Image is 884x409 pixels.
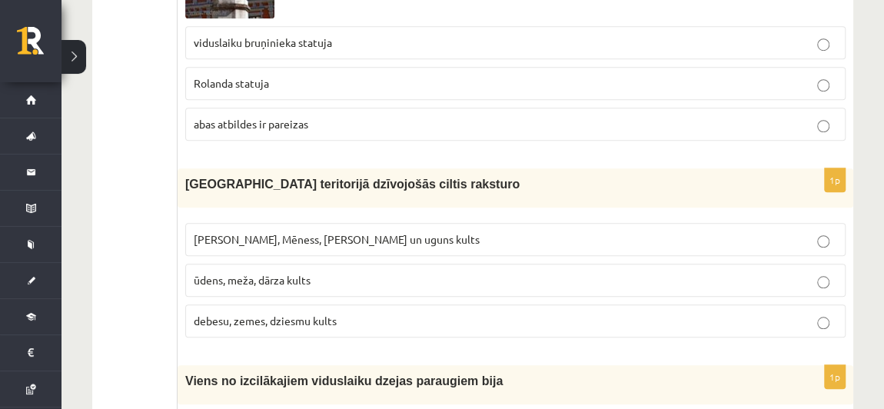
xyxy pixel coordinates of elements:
[817,317,829,329] input: debesu, zemes, dziesmu kults
[194,273,311,287] span: ūdens, meža, dārza kults
[194,35,332,49] span: viduslaiku bruņinieka statuja
[17,27,61,65] a: Rīgas 1. Tālmācības vidusskola
[817,120,829,132] input: abas atbildes ir pareizas
[194,314,337,328] span: debesu, zemes, dziesmu kults
[185,178,520,191] span: [GEOGRAPHIC_DATA] teritorijā dzīvojošās ciltis raksturo
[824,168,846,192] p: 1p
[185,374,503,387] span: Viens no izcilākajiem viduslaiku dzejas paraugiem bija
[194,232,480,246] span: [PERSON_NAME], Mēness, [PERSON_NAME] un uguns kults
[817,235,829,248] input: [PERSON_NAME], Mēness, [PERSON_NAME] un uguns kults
[817,276,829,288] input: ūdens, meža, dārza kults
[194,117,308,131] span: abas atbildes ir pareizas
[817,38,829,51] input: viduslaiku bruņinieka statuja
[194,76,269,90] span: Rolanda statuja
[824,364,846,389] p: 1p
[817,79,829,91] input: Rolanda statuja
